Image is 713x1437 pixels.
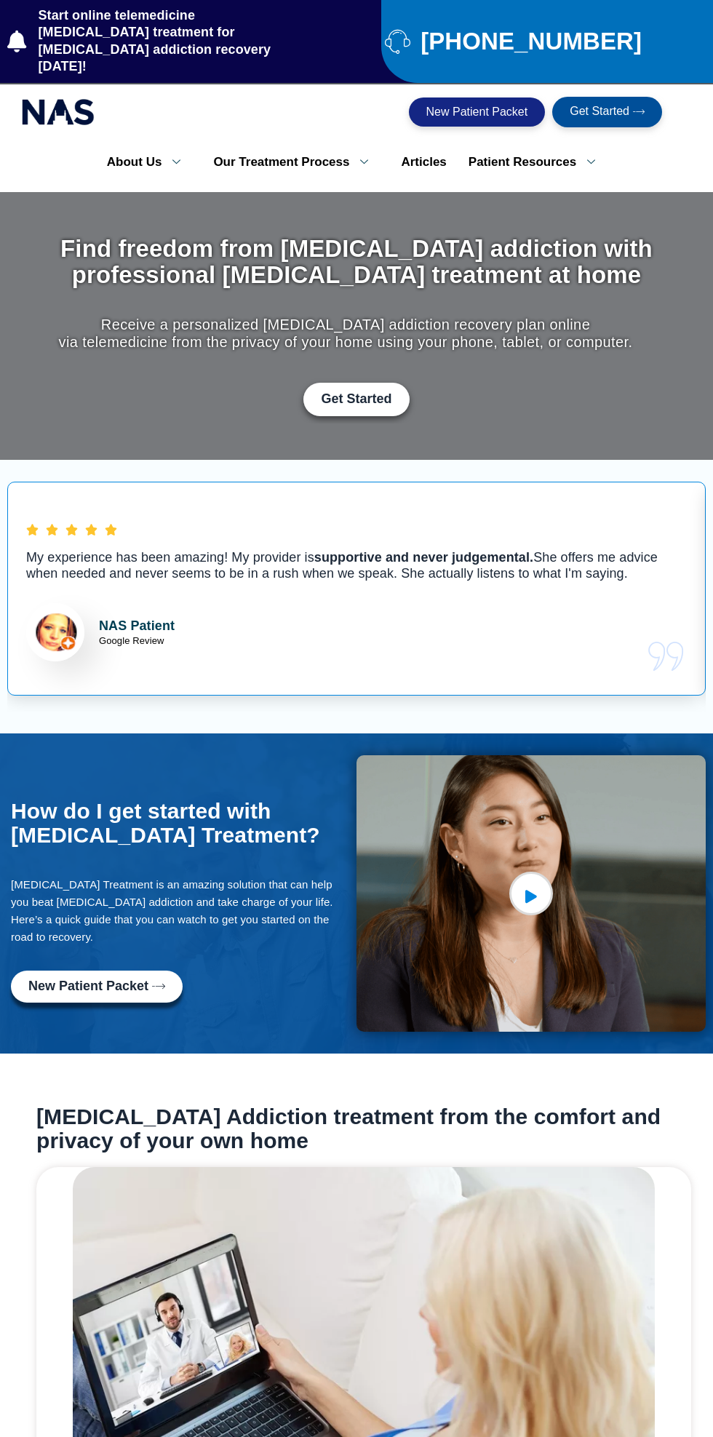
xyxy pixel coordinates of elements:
[390,147,457,178] a: Articles
[22,95,95,129] img: national addiction specialists online suboxone clinic - logo
[11,876,349,946] p: [MEDICAL_DATA] Treatment is an amazing solution that can help you beat [MEDICAL_DATA] addiction a...
[7,7,306,76] a: Start online telemedicine [MEDICAL_DATA] treatment for [MEDICAL_DATA] addiction recovery [DATE]!
[570,106,629,119] span: Get Started
[11,971,349,1003] div: Fill-out this new patient packet form to get started with Suboxone Treatment
[552,97,662,127] a: Get Started
[509,872,553,915] a: video-popup
[385,28,706,54] a: [PHONE_NUMBER]
[458,147,617,178] a: Patient Resources
[321,391,391,407] span: Get Started
[35,7,306,76] span: Start online telemedicine [MEDICAL_DATA] treatment for [MEDICAL_DATA] addiction recovery [DATE]!
[11,799,349,847] h2: How do I get started with [MEDICAL_DATA] Treatment?
[409,97,546,127] a: New Patient Packet
[59,383,655,416] div: Get Started with Suboxone Treatment by filling-out this new patient packet form
[11,971,183,1003] a: New Patient Packet
[36,1104,691,1153] h2: [MEDICAL_DATA] Addiction treatment from the comfort and privacy of your own home
[59,236,655,289] h1: Find freedom from [MEDICAL_DATA] addiction with professional [MEDICAL_DATA] treatment at home
[59,316,633,351] p: Receive a personalized [MEDICAL_DATA] addiction recovery plan online via telemedicine from the pr...
[28,979,148,994] span: New Patient Packet
[99,619,175,632] strong: NAS Patient
[99,635,164,646] span: Google Review
[314,550,533,565] b: supportive and never judgemental.
[426,106,528,118] span: New Patient Packet
[417,33,642,49] span: [PHONE_NUMBER]
[26,603,84,661] img: Lisa Review for National Addiction Specialists Top Rated Suboxone Clinic
[303,383,409,416] a: Get Started
[202,147,390,178] a: Our Treatment Process
[26,549,687,581] p: My experience has been amazing! My provider is She offers me advice when needed and never seems t...
[96,147,203,178] a: About Us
